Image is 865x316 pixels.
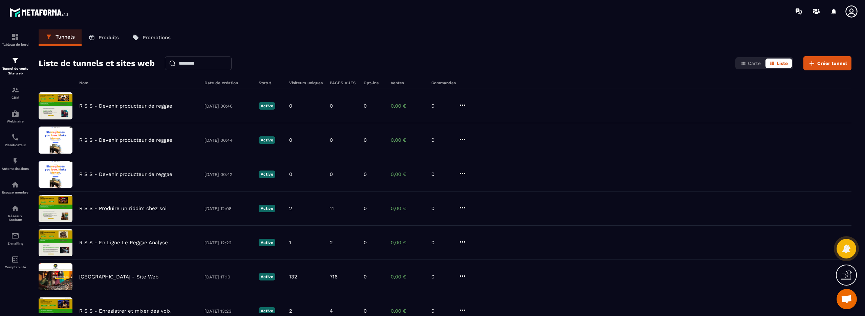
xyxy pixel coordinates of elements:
[391,81,425,85] h6: Ventes
[204,81,252,85] h6: Date de création
[289,103,292,109] p: 0
[2,119,29,123] p: Webinaire
[364,103,367,109] p: 0
[259,136,275,144] p: Active
[330,240,333,246] p: 2
[259,307,275,315] p: Active
[126,29,177,46] a: Promotions
[79,205,167,211] p: R S S - Produire un riddim chez soi
[2,176,29,199] a: automationsautomationsEspace membre
[330,274,338,280] p: 716
[204,309,252,314] p: [DATE] 13:23
[9,6,70,19] img: logo
[2,28,29,51] a: formationformationTableau de bord
[289,137,292,143] p: 0
[204,172,252,177] p: [DATE] 00:42
[748,61,761,66] span: Carte
[364,81,384,85] h6: Opt-ins
[2,128,29,152] a: schedulerschedulerPlanificateur
[39,229,72,256] img: image
[431,103,452,109] p: 0
[391,274,425,280] p: 0,00 €
[259,273,275,280] p: Active
[431,205,452,211] p: 0
[79,81,198,85] h6: Nom
[11,232,19,240] img: email
[2,51,29,81] a: formationformationTunnel de vente Site web
[289,240,291,246] p: 1
[431,240,452,246] p: 0
[259,205,275,212] p: Active
[11,133,19,141] img: scheduler
[79,308,171,314] p: R S S - Enregistrer et mixer des voix
[259,239,275,246] p: Active
[431,274,452,280] p: 0
[364,137,367,143] p: 0
[11,157,19,165] img: automations
[391,205,425,211] p: 0,00 €
[431,308,452,314] p: 0
[79,137,172,143] p: R S S - Devenir producteur de reggae
[330,81,357,85] h6: PAGES VUES
[364,240,367,246] p: 0
[259,81,282,85] h6: Statut
[330,171,333,177] p: 0
[737,59,765,68] button: Carte
[82,29,126,46] a: Produits
[364,308,367,314] p: 0
[2,81,29,105] a: formationformationCRM
[2,167,29,171] p: Automatisations
[259,102,275,110] p: Active
[39,263,72,290] img: image
[2,199,29,227] a: social-networksocial-networkRéseaux Sociaux
[391,240,425,246] p: 0,00 €
[204,240,252,245] p: [DATE] 12:22
[803,56,851,70] button: Créer tunnel
[431,137,452,143] p: 0
[2,143,29,147] p: Planificateur
[391,308,425,314] p: 0,00 €
[2,152,29,176] a: automationsautomationsAutomatisations
[39,161,72,188] img: image
[259,171,275,178] p: Active
[2,242,29,245] p: E-mailing
[11,255,19,264] img: accountant
[11,33,19,41] img: formation
[204,104,252,109] p: [DATE] 00:40
[364,171,367,177] p: 0
[364,205,367,211] p: 0
[79,240,168,246] p: R S S - En Ligne Le Reggae Analyse
[2,265,29,269] p: Comptabilité
[11,57,19,65] img: formation
[204,274,252,279] p: [DATE] 17:10
[2,105,29,128] a: automationsautomationsWebinaire
[289,308,292,314] p: 2
[79,103,172,109] p: R S S - Devenir producteur de reggae
[99,35,119,41] p: Produits
[11,204,19,212] img: social-network
[39,92,72,119] img: image
[289,171,292,177] p: 0
[204,138,252,143] p: [DATE] 00:44
[39,195,72,222] img: image
[79,274,158,280] p: [GEOGRAPHIC_DATA] - Site Web
[330,137,333,143] p: 0
[289,274,297,280] p: 132
[39,57,155,70] h2: Liste de tunnels et sites web
[39,29,82,46] a: Tunnels
[2,227,29,250] a: emailemailE-mailing
[391,137,425,143] p: 0,00 €
[79,171,172,177] p: R S S - Devenir producteur de reggae
[2,66,29,76] p: Tunnel de vente Site web
[391,171,425,177] p: 0,00 €
[2,250,29,274] a: accountantaccountantComptabilité
[431,81,456,85] h6: Commandes
[56,34,75,40] p: Tunnels
[391,103,425,109] p: 0,00 €
[2,96,29,99] p: CRM
[364,274,367,280] p: 0
[330,103,333,109] p: 0
[330,308,333,314] p: 4
[777,61,788,66] span: Liste
[2,43,29,46] p: Tableau de bord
